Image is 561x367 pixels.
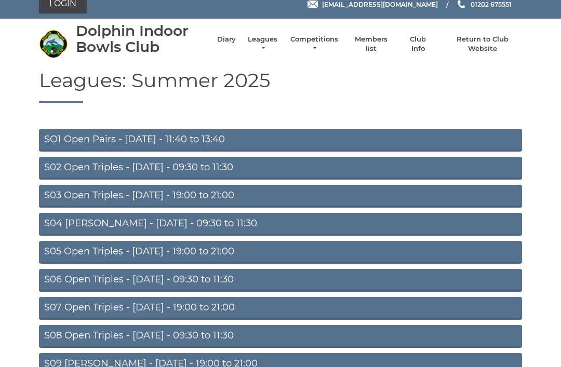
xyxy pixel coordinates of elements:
[349,35,392,53] a: Members list
[289,35,339,53] a: Competitions
[308,1,318,8] img: Email
[39,70,522,103] h1: Leagues: Summer 2025
[444,35,522,53] a: Return to Club Website
[39,241,522,264] a: S05 Open Triples - [DATE] - 19:00 to 21:00
[76,23,207,55] div: Dolphin Indoor Bowls Club
[246,35,279,53] a: Leagues
[39,325,522,348] a: S08 Open Triples - [DATE] - 09:30 to 11:30
[403,35,433,53] a: Club Info
[217,35,236,44] a: Diary
[39,269,522,292] a: S06 Open Triples - [DATE] - 09:30 to 11:30
[39,185,522,208] a: S03 Open Triples - [DATE] - 19:00 to 21:00
[39,30,68,58] img: Dolphin Indoor Bowls Club
[39,157,522,180] a: S02 Open Triples - [DATE] - 09:30 to 11:30
[39,297,522,320] a: S07 Open Triples - [DATE] - 19:00 to 21:00
[39,213,522,236] a: S04 [PERSON_NAME] - [DATE] - 09:30 to 11:30
[39,129,522,152] a: SO1 Open Pairs - [DATE] - 11:40 to 13:40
